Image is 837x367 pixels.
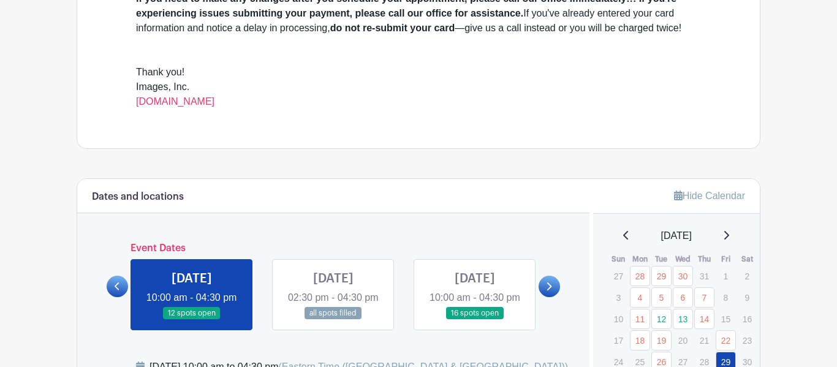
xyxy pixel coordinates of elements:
p: 2 [737,267,757,286]
a: 30 [673,266,693,286]
p: 31 [694,267,714,286]
a: 5 [651,287,672,308]
th: Mon [629,253,651,265]
p: 1 [716,267,736,286]
th: Sun [608,253,629,265]
a: 13 [673,309,693,329]
a: [DOMAIN_NAME] [136,96,214,107]
h6: Event Dates [128,243,539,254]
a: 7 [694,287,714,308]
span: [DATE] [661,229,692,243]
div: Thank you! [136,65,701,80]
p: 10 [608,309,629,328]
a: 14 [694,309,714,329]
p: 9 [737,288,757,307]
p: 15 [716,309,736,328]
div: Images, Inc. [136,80,701,109]
a: 29 [651,266,672,286]
p: 17 [608,331,629,350]
a: 11 [630,309,650,329]
p: 3 [608,288,629,307]
th: Sat [737,253,758,265]
p: 23 [737,331,757,350]
p: 8 [716,288,736,307]
a: 18 [630,330,650,350]
th: Fri [715,253,737,265]
th: Tue [651,253,672,265]
th: Thu [694,253,715,265]
a: Hide Calendar [674,191,745,201]
a: 22 [716,330,736,350]
h6: Dates and locations [92,191,184,203]
strong: do not re-submit your card [330,23,455,33]
p: 21 [694,331,714,350]
p: 27 [608,267,629,286]
p: 20 [673,331,693,350]
p: 16 [737,309,757,328]
a: 6 [673,287,693,308]
a: 28 [630,266,650,286]
a: 4 [630,287,650,308]
a: 19 [651,330,672,350]
a: 12 [651,309,672,329]
th: Wed [672,253,694,265]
